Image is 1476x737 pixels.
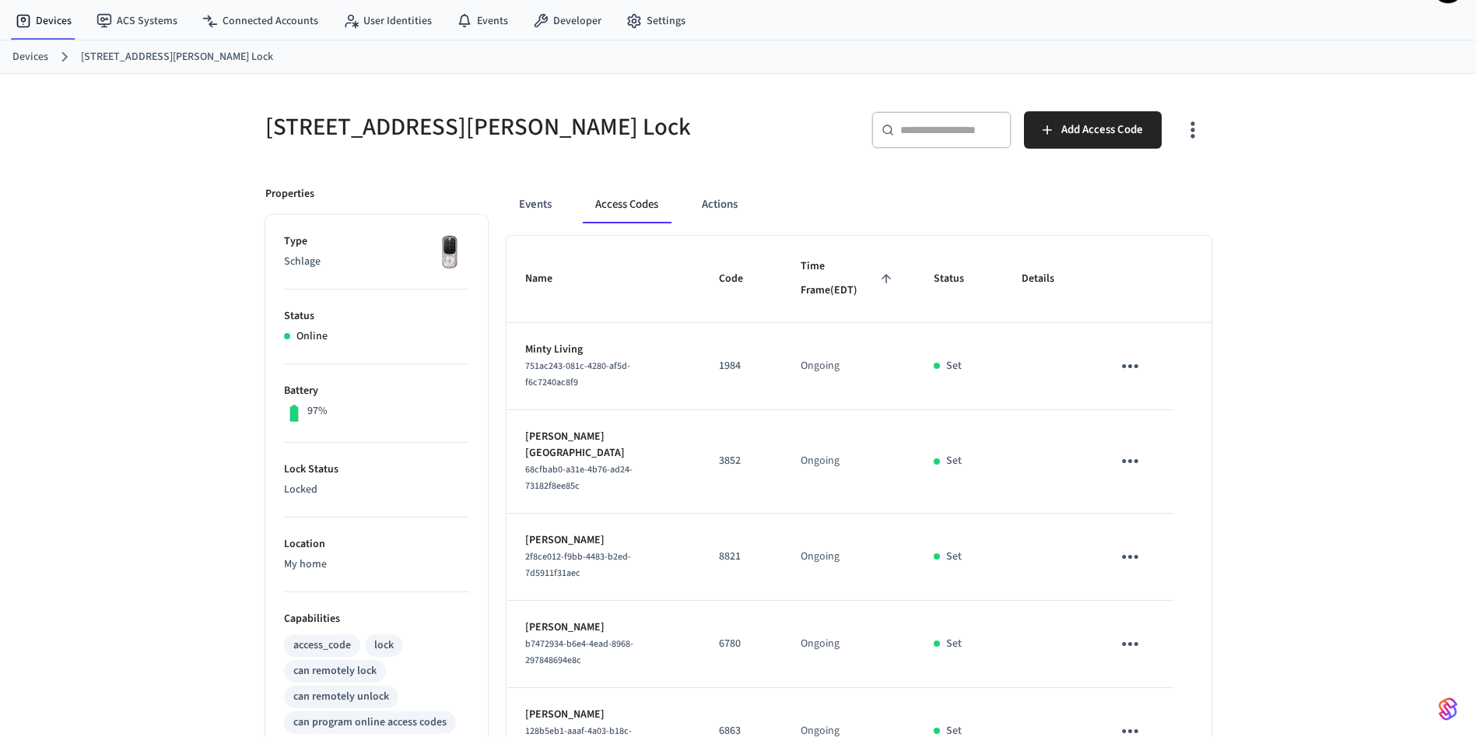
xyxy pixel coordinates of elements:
[84,7,190,35] a: ACS Systems
[719,267,763,291] span: Code
[190,7,331,35] a: Connected Accounts
[265,111,729,143] h5: [STREET_ADDRESS][PERSON_NAME] Lock
[934,267,984,291] span: Status
[525,550,631,580] span: 2f8ce012-f9bb-4483-b2ed-7d5911f31aec
[719,358,763,374] p: 1984
[719,636,763,652] p: 6780
[525,463,633,493] span: 68cfbab0-a31e-4b76-ad24-73182f8ee85c
[507,186,1211,223] div: ant example
[525,532,682,549] p: [PERSON_NAME]
[284,536,469,553] p: Location
[296,328,328,345] p: Online
[1061,120,1143,140] span: Add Access Code
[525,619,682,636] p: [PERSON_NAME]
[719,549,763,565] p: 8821
[525,707,682,723] p: [PERSON_NAME]
[12,49,48,65] a: Devices
[284,611,469,627] p: Capabilities
[946,358,962,374] p: Set
[284,556,469,573] p: My home
[374,637,394,654] div: lock
[284,254,469,270] p: Schlage
[583,186,671,223] button: Access Codes
[265,186,314,202] p: Properties
[719,453,763,469] p: 3852
[525,342,682,358] p: Minty Living
[521,7,614,35] a: Developer
[525,360,630,389] span: 751ac243-081c-4280-af5d-f6c7240ac8f9
[782,323,915,410] td: Ongoing
[1022,267,1075,291] span: Details
[614,7,698,35] a: Settings
[1024,111,1162,149] button: Add Access Code
[525,267,573,291] span: Name
[507,186,564,223] button: Events
[782,601,915,688] td: Ongoing
[284,308,469,325] p: Status
[946,549,962,565] p: Set
[284,233,469,250] p: Type
[801,254,896,304] span: Time Frame(EDT)
[81,49,273,65] a: [STREET_ADDRESS][PERSON_NAME] Lock
[293,689,389,705] div: can remotely unlock
[284,462,469,478] p: Lock Status
[284,383,469,399] p: Battery
[307,403,328,419] p: 97%
[946,453,962,469] p: Set
[525,429,682,462] p: [PERSON_NAME][GEOGRAPHIC_DATA]
[525,637,633,667] span: b7472934-b6e4-4ead-8968-297848694e8c
[284,482,469,498] p: Locked
[293,663,377,679] div: can remotely lock
[782,410,915,514] td: Ongoing
[430,233,469,272] img: Yale Assure Touchscreen Wifi Smart Lock, Satin Nickel, Front
[293,637,351,654] div: access_code
[689,186,750,223] button: Actions
[782,514,915,601] td: Ongoing
[1439,697,1457,721] img: SeamLogoGradient.69752ec5.svg
[3,7,84,35] a: Devices
[331,7,444,35] a: User Identities
[444,7,521,35] a: Events
[946,636,962,652] p: Set
[293,714,447,731] div: can program online access codes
